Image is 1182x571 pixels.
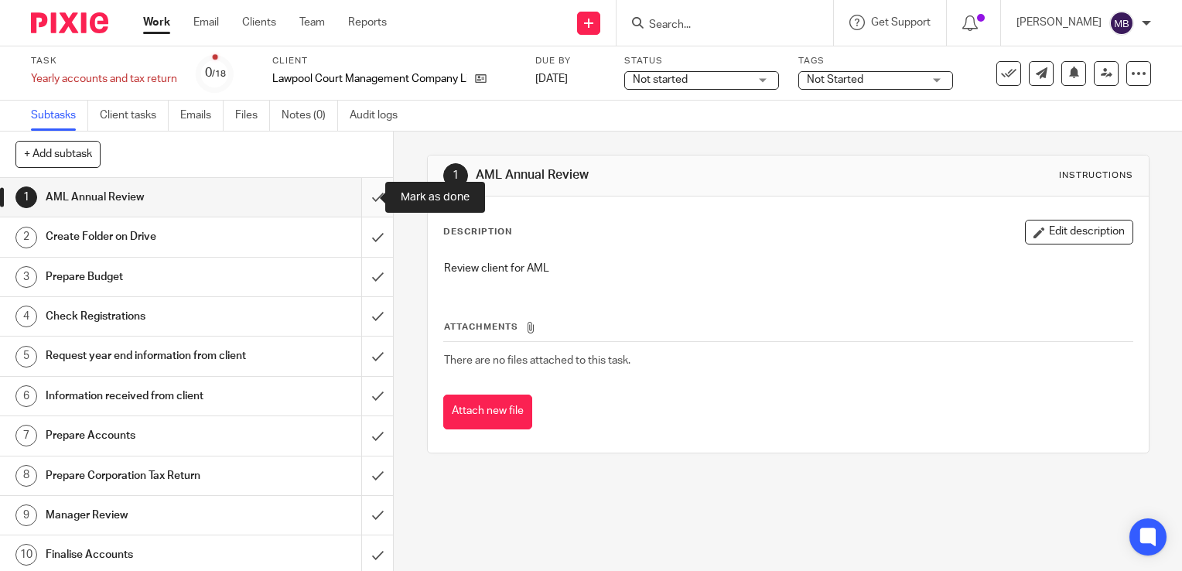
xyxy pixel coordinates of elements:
div: Yearly accounts and tax return [31,71,177,87]
button: Attach new file [443,395,532,429]
div: 5 [15,346,37,368]
div: 1 [15,186,37,208]
label: Task [31,55,177,67]
span: Not started [633,74,688,85]
button: Edit description [1025,220,1133,244]
div: 3 [15,266,37,288]
div: 1 [443,163,468,188]
p: Review client for AML [444,261,1132,276]
span: There are no files attached to this task. [444,355,630,366]
div: 7 [15,425,37,446]
a: Files [235,101,270,131]
div: 10 [15,544,37,566]
div: 4 [15,306,37,327]
small: /18 [212,70,226,78]
div: Instructions [1059,169,1133,182]
h1: Finalise Accounts [46,543,246,566]
a: Emails [180,101,224,131]
p: [PERSON_NAME] [1016,15,1102,30]
span: [DATE] [535,74,568,84]
label: Client [272,55,516,67]
a: Team [299,15,325,30]
label: Status [624,55,779,67]
h1: Manager Review [46,504,246,527]
h1: AML Annual Review [476,167,821,183]
div: 2 [15,227,37,248]
div: 8 [15,465,37,487]
div: 6 [15,385,37,407]
button: + Add subtask [15,141,101,167]
span: Get Support [871,17,931,28]
h1: Prepare Accounts [46,424,246,447]
img: Pixie [31,12,108,33]
h1: Create Folder on Drive [46,225,246,248]
img: svg%3E [1109,11,1134,36]
a: Reports [348,15,387,30]
a: Subtasks [31,101,88,131]
a: Client tasks [100,101,169,131]
h1: Prepare Budget [46,265,246,289]
a: Work [143,15,170,30]
div: 9 [15,504,37,526]
p: Description [443,226,512,238]
a: Email [193,15,219,30]
input: Search [647,19,787,32]
p: Lawpool Court Management Company Limited [272,71,467,87]
label: Due by [535,55,605,67]
h1: Check Registrations [46,305,246,328]
a: Clients [242,15,276,30]
label: Tags [798,55,953,67]
h1: AML Annual Review [46,186,246,209]
a: Audit logs [350,101,409,131]
a: Notes (0) [282,101,338,131]
h1: Prepare Corporation Tax Return [46,464,246,487]
h1: Information received from client [46,385,246,408]
h1: Request year end information from client [46,344,246,368]
div: 0 [205,64,226,82]
span: Attachments [444,323,518,331]
span: Not Started [807,74,863,85]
